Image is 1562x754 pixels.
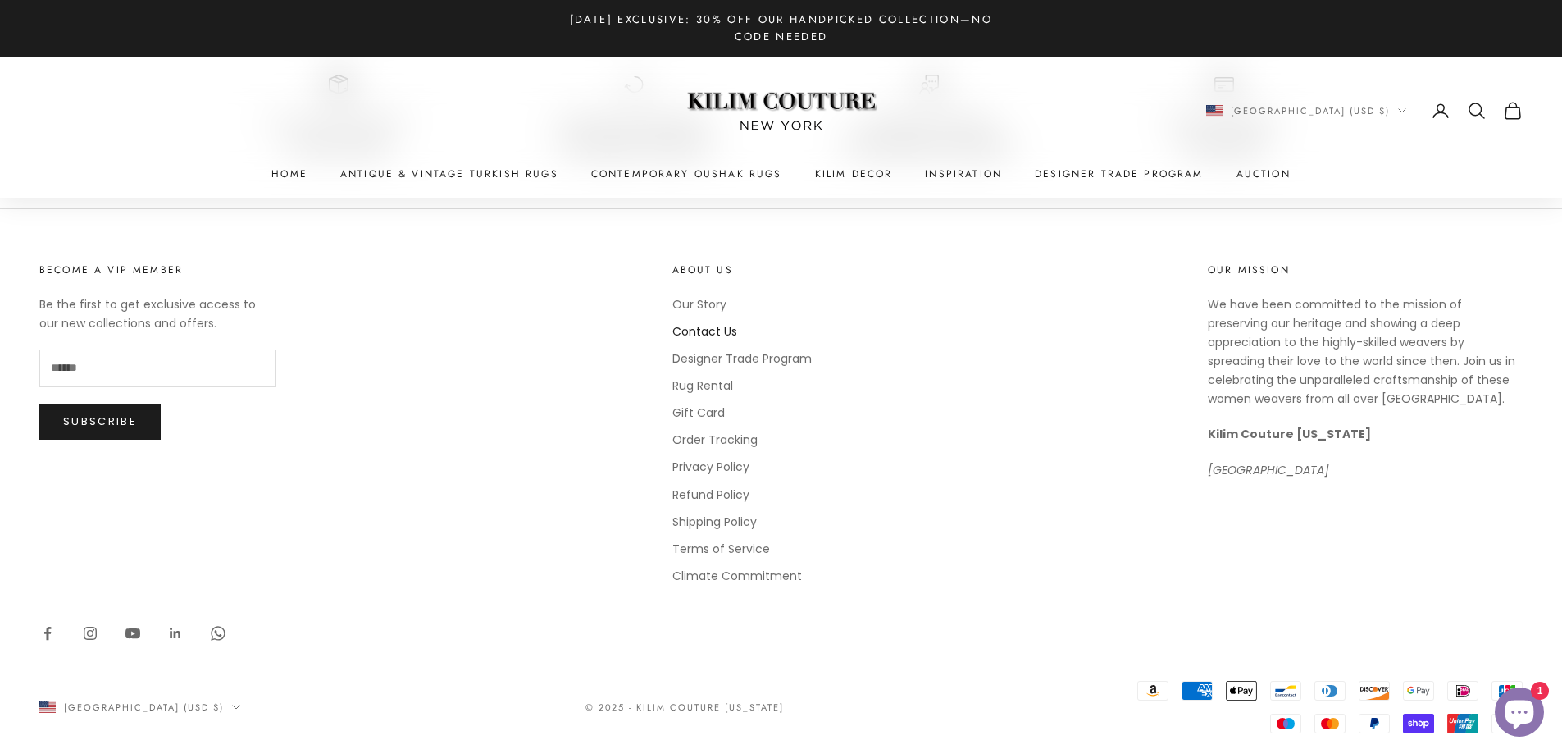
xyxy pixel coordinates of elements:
a: Shipping Policy [672,514,757,530]
a: Antique & Vintage Turkish Rugs [340,166,558,182]
a: Home [271,166,307,182]
button: Change country or currency [39,700,240,715]
a: Climate Commitment [672,568,802,584]
p: Become a VIP Member [39,262,276,278]
a: Rug Rental [672,377,733,394]
a: Auction [1236,166,1291,182]
p: © 2025 - Kilim Couture [US_STATE] [585,700,784,715]
p: We have been committed to the mission of preserving our heritage and showing a deep appreciation ... [1208,295,1523,409]
a: Gift Card [672,404,725,421]
p: [DATE] Exclusive: 30% Off Our Handpicked Collection—No Code Needed [552,11,1011,46]
a: Follow on WhatsApp [210,625,226,642]
inbox-online-store-chat: Shopify online store chat [1490,688,1549,741]
strong: Kilim Couture [US_STATE] [1208,426,1371,442]
a: Refund Policy [672,487,749,503]
a: Follow on YouTube [125,625,141,642]
a: Designer Trade Program [672,350,812,367]
a: Inspiration [925,166,1002,182]
img: United States [39,701,56,713]
a: Follow on Instagram [82,625,98,642]
a: Contemporary Oushak Rugs [591,166,782,182]
p: About Us [672,262,812,278]
em: [GEOGRAPHIC_DATA] [1208,462,1329,478]
p: Our Mission [1208,262,1523,278]
a: Designer Trade Program [1035,166,1204,182]
span: [GEOGRAPHIC_DATA] (USD $) [64,700,224,715]
span: [GEOGRAPHIC_DATA] (USD $) [1231,103,1391,118]
nav: Primary navigation [39,166,1523,182]
img: United States [1206,105,1223,117]
p: Be the first to get exclusive access to our new collections and offers. [39,295,276,333]
a: Terms of Service [672,541,770,557]
button: Change country or currency [1206,103,1407,118]
a: Privacy Policy [672,459,749,475]
img: Logo of Kilim Couture New York [679,72,884,150]
a: Follow on LinkedIn [167,625,184,642]
a: Contact Us [672,323,737,340]
a: Our Story [672,296,726,313]
button: Subscribe [39,404,161,440]
summary: Kilim Decor [815,166,893,182]
a: Order Tracking [672,432,758,448]
nav: Secondary navigation [1206,101,1523,121]
a: Follow on Facebook [39,625,56,642]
